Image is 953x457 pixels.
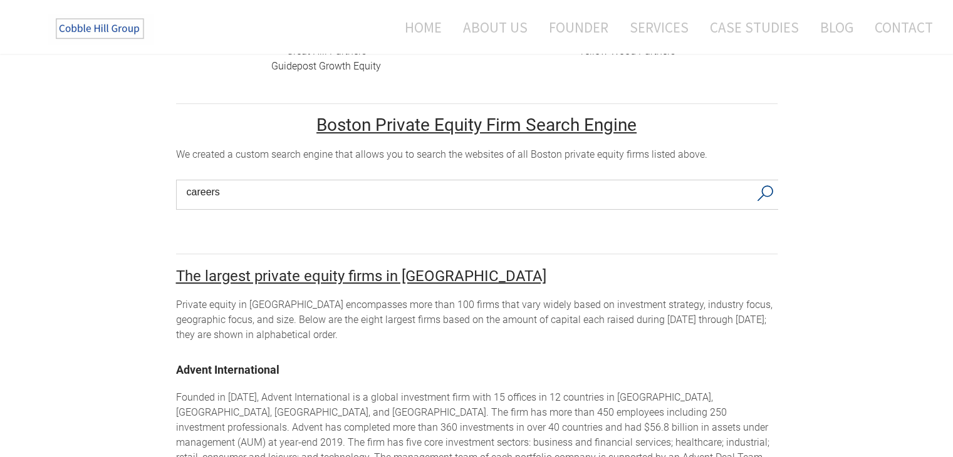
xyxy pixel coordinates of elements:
img: The Cobble Hill Group LLC [48,13,154,44]
a: Founder [539,11,618,44]
a: Case Studies [700,11,808,44]
font: ​The largest private equity firms in [GEOGRAPHIC_DATA] [176,267,546,285]
button: Search [753,180,778,207]
a: Guidepost Growth Equity [271,60,381,72]
a: Home [386,11,451,44]
input: Search input [187,183,750,202]
div: ​We created a custom search engine that allows you to search the websites of all Boston private e... [176,147,778,162]
a: About Us [454,11,537,44]
div: Private equity in [GEOGRAPHIC_DATA] encompasses more than 100 firms that vary widely based on inv... [176,297,778,342]
a: Blog [811,11,863,44]
a: ​Advent International [176,363,279,376]
a: Contact [865,11,933,44]
a: Services [620,11,698,44]
u: Boston Private Equity Firm Search Engine [316,115,637,135]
